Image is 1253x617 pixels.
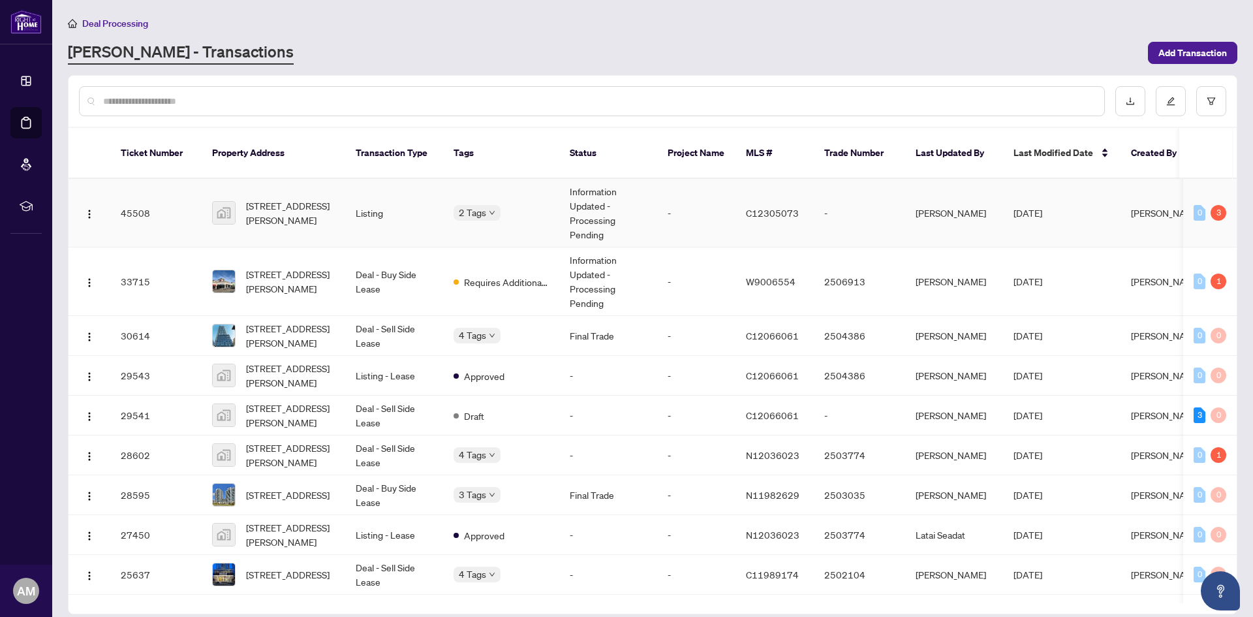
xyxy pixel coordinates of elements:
[345,475,443,515] td: Deal - Buy Side Lease
[345,396,443,435] td: Deal - Sell Side Lease
[905,128,1003,179] th: Last Updated By
[905,515,1003,555] td: Latai Seadat
[1131,409,1201,421] span: [PERSON_NAME]
[1194,527,1205,543] div: 0
[459,447,486,462] span: 4 Tags
[246,267,335,296] span: [STREET_ADDRESS][PERSON_NAME]
[246,441,335,469] span: [STREET_ADDRESS][PERSON_NAME]
[746,489,799,501] span: N11982629
[1131,207,1201,219] span: [PERSON_NAME]
[657,128,735,179] th: Project Name
[110,247,202,316] td: 33715
[1148,42,1237,64] button: Add Transaction
[559,316,657,356] td: Final Trade
[82,18,148,29] span: Deal Processing
[464,275,549,289] span: Requires Additional Docs
[68,19,77,28] span: home
[814,128,905,179] th: Trade Number
[345,247,443,316] td: Deal - Buy Side Lease
[1194,328,1205,343] div: 0
[213,444,235,466] img: thumbnail-img
[746,529,799,541] span: N12036023
[213,524,235,546] img: thumbnail-img
[489,210,495,216] span: down
[746,207,799,219] span: C12305073
[443,128,559,179] th: Tags
[746,276,796,287] span: W9006554
[814,555,905,595] td: 2502104
[1013,529,1042,541] span: [DATE]
[1194,274,1205,289] div: 0
[79,445,100,466] button: Logo
[905,396,1003,435] td: [PERSON_NAME]
[657,515,735,555] td: -
[459,487,486,502] span: 3 Tags
[84,571,95,581] img: Logo
[657,555,735,595] td: -
[79,484,100,505] button: Logo
[1013,489,1042,501] span: [DATE]
[559,555,657,595] td: -
[746,569,799,580] span: C11989174
[735,128,814,179] th: MLS #
[657,179,735,247] td: -
[84,277,95,288] img: Logo
[746,409,799,421] span: C12066061
[110,435,202,475] td: 28602
[213,404,235,426] img: thumbnail-img
[1131,529,1201,541] span: [PERSON_NAME]
[246,488,330,502] span: [STREET_ADDRESS]
[79,365,100,386] button: Logo
[84,491,95,501] img: Logo
[213,484,235,506] img: thumbnail-img
[814,515,905,555] td: 2503774
[79,202,100,223] button: Logo
[1211,368,1226,383] div: 0
[79,325,100,346] button: Logo
[1013,370,1042,381] span: [DATE]
[464,528,504,543] span: Approved
[84,209,95,219] img: Logo
[246,401,335,430] span: [STREET_ADDRESS][PERSON_NAME]
[345,515,443,555] td: Listing - Lease
[1131,449,1201,461] span: [PERSON_NAME]
[1131,330,1201,341] span: [PERSON_NAME]
[814,247,905,316] td: 2506913
[559,179,657,247] td: Information Updated - Processing Pending
[110,356,202,396] td: 29543
[489,452,495,458] span: down
[559,515,657,555] td: -
[1194,205,1205,221] div: 0
[746,330,799,341] span: C12066061
[246,198,335,227] span: [STREET_ADDRESS][PERSON_NAME]
[814,475,905,515] td: 2503035
[1013,449,1042,461] span: [DATE]
[1166,97,1175,106] span: edit
[110,179,202,247] td: 45508
[246,520,335,549] span: [STREET_ADDRESS][PERSON_NAME]
[1211,274,1226,289] div: 1
[1194,567,1205,582] div: 0
[345,316,443,356] td: Deal - Sell Side Lease
[246,321,335,350] span: [STREET_ADDRESS][PERSON_NAME]
[559,435,657,475] td: -
[1013,330,1042,341] span: [DATE]
[489,332,495,339] span: down
[84,451,95,462] img: Logo
[213,202,235,224] img: thumbnail-img
[657,396,735,435] td: -
[79,564,100,585] button: Logo
[1207,97,1216,106] span: filter
[110,316,202,356] td: 30614
[459,205,486,220] span: 2 Tags
[1158,42,1227,63] span: Add Transaction
[79,405,100,426] button: Logo
[559,475,657,515] td: Final Trade
[1211,447,1226,463] div: 1
[814,435,905,475] td: 2503774
[110,396,202,435] td: 29541
[459,328,486,343] span: 4 Tags
[68,41,294,65] a: [PERSON_NAME] - Transactions
[814,356,905,396] td: 2504386
[1131,489,1201,501] span: [PERSON_NAME]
